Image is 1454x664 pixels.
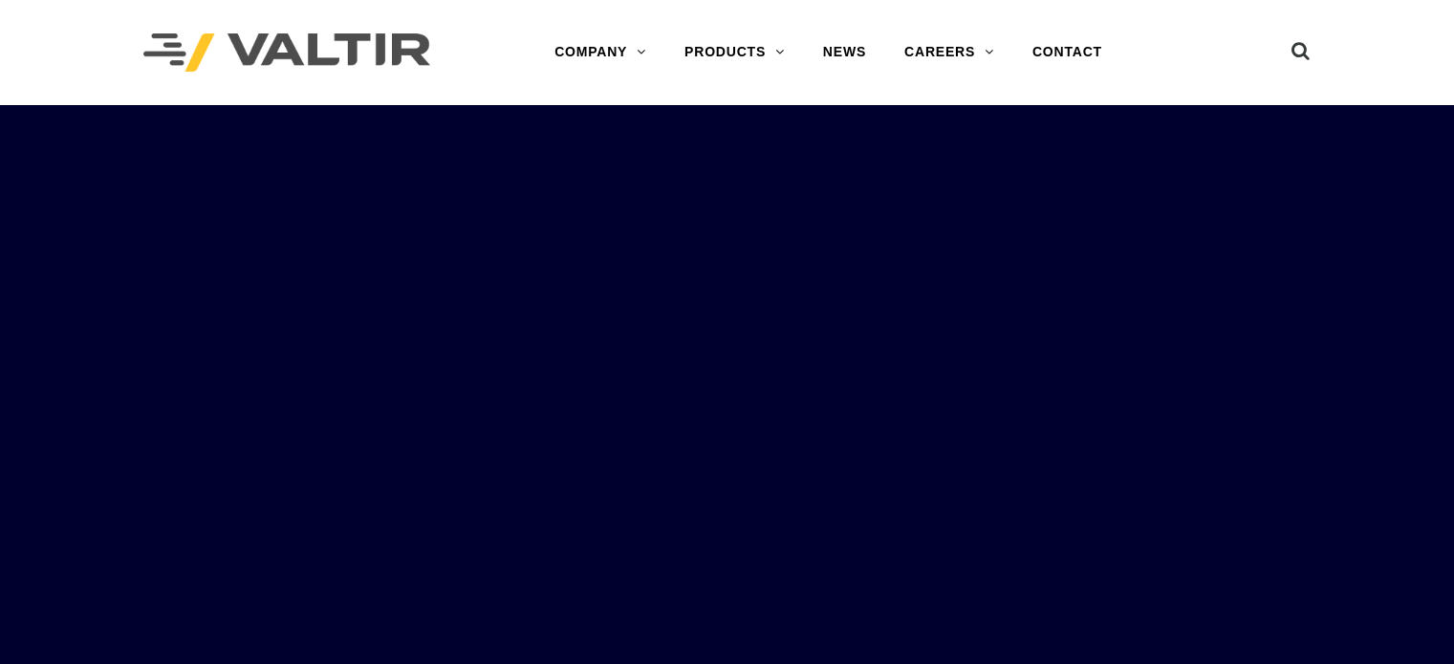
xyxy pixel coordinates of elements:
[535,33,665,72] a: COMPANY
[1013,33,1121,72] a: CONTACT
[143,33,430,73] img: Valtir
[885,33,1013,72] a: CAREERS
[665,33,804,72] a: PRODUCTS
[804,33,885,72] a: NEWS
